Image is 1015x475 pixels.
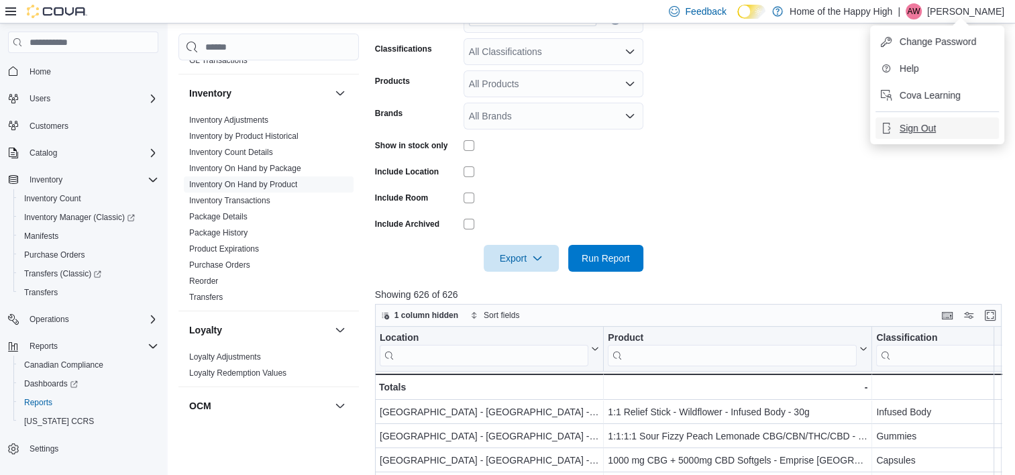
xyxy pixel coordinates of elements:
span: Transfers (Classic) [24,268,101,279]
div: [GEOGRAPHIC_DATA] - [GEOGRAPHIC_DATA] - [GEOGRAPHIC_DATA] [380,429,599,445]
span: Inventory Count [19,191,158,207]
span: Inventory Manager (Classic) [24,212,135,223]
label: Include Room [375,193,428,203]
span: Catalog [24,145,158,161]
label: Classifications [375,44,432,54]
span: Package Details [189,211,248,222]
a: Transfers [19,284,63,301]
button: Keyboard shortcuts [939,307,955,323]
h3: Inventory [189,87,231,100]
button: Reports [3,337,164,356]
p: Showing 626 of 626 [375,288,1008,301]
p: Home of the Happy High [790,3,892,19]
button: Catalog [3,144,164,162]
a: Customers [24,118,74,134]
div: Inventory [178,112,359,311]
span: Change Password [900,35,976,48]
a: Inventory Adjustments [189,115,268,125]
div: Totals [379,379,599,395]
label: Brands [375,108,403,119]
span: Reports [24,338,158,354]
a: Inventory On Hand by Product [189,180,297,189]
div: [GEOGRAPHIC_DATA] - [GEOGRAPHIC_DATA] - [GEOGRAPHIC_DATA] [380,405,599,421]
span: Users [30,93,50,104]
label: Include Location [375,166,439,177]
span: Purchase Orders [19,247,158,263]
a: Inventory Manager (Classic) [19,209,140,225]
div: Location [380,332,588,345]
span: Operations [24,311,158,327]
input: Dark Mode [737,5,765,19]
button: Display options [961,307,977,323]
span: Run Report [582,252,630,265]
div: Location [380,332,588,366]
a: Loyalty Redemption Values [189,368,286,378]
a: Transfers [189,293,223,302]
span: Inventory On Hand by Product [189,179,297,190]
span: Package History [189,227,248,238]
p: [PERSON_NAME] [927,3,1004,19]
span: Inventory Count Details [189,147,273,158]
h3: OCM [189,399,211,413]
button: Inventory [189,87,329,100]
span: Transfers (Classic) [19,266,158,282]
span: Manifests [19,228,158,244]
a: Package History [189,228,248,237]
a: Dashboards [19,376,83,392]
span: [US_STATE] CCRS [24,416,94,427]
button: Home [3,61,164,81]
button: Export [484,245,559,272]
div: Product [608,332,857,345]
a: GL Transactions [189,56,248,65]
a: Reorder [189,276,218,286]
span: Purchase Orders [189,260,250,270]
p: | [898,3,900,19]
a: Package Details [189,212,248,221]
button: Reports [24,338,63,354]
span: Product Expirations [189,244,259,254]
span: AW [907,3,920,19]
a: Settings [24,441,64,457]
button: Operations [3,310,164,329]
a: Transfers (Classic) [13,264,164,283]
span: Sort fields [484,310,519,321]
button: Product [608,332,867,366]
span: Home [24,62,158,79]
label: Products [375,76,410,87]
div: 1:1:1:1 Sour Fizzy Peach Lemonade CBG/CBN/THC/CBD - Olli Stikistix - Gummies - 4 x 2.5mg [608,429,867,445]
label: Include Archived [375,219,439,229]
span: Inventory On Hand by Package [189,163,301,174]
span: Catalog [30,148,57,158]
a: Dashboards [13,374,164,393]
a: Product Expirations [189,244,259,254]
span: Users [24,91,158,107]
span: Canadian Compliance [19,357,158,373]
a: Manifests [19,228,64,244]
span: Dashboards [24,378,78,389]
span: Loyalty Adjustments [189,352,261,362]
span: Inventory by Product Historical [189,131,299,142]
button: Open list of options [625,111,635,121]
button: Open list of options [625,46,635,57]
span: Dashboards [19,376,158,392]
button: Cova Learning [875,85,999,106]
span: Operations [30,314,69,325]
button: Run Report [568,245,643,272]
button: 1 column hidden [376,307,464,323]
span: Transfers [24,287,58,298]
div: [GEOGRAPHIC_DATA] - [GEOGRAPHIC_DATA] - [GEOGRAPHIC_DATA] [380,453,599,469]
button: Reports [13,393,164,412]
button: Customers [3,116,164,136]
span: Reports [19,394,158,411]
span: Purchase Orders [24,250,85,260]
button: Purchase Orders [13,246,164,264]
a: Inventory by Product Historical [189,131,299,141]
a: Inventory On Hand by Package [189,164,301,173]
div: Product [608,332,857,366]
a: Reports [19,394,58,411]
label: Show in stock only [375,140,448,151]
button: Inventory [3,170,164,189]
h3: Loyalty [189,323,222,337]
